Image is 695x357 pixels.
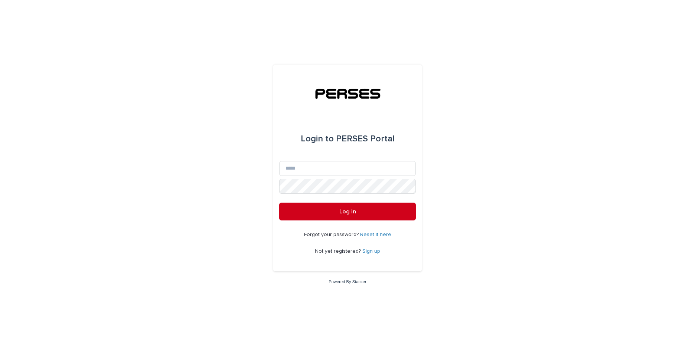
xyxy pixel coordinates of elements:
span: Forgot your password? [304,232,360,237]
img: tSkXltGzRgGXHrgo7SoP [307,82,388,105]
a: Sign up [362,249,380,254]
span: Not yet registered? [315,249,362,254]
span: Login to [301,134,334,143]
a: Powered By Stacker [329,279,366,284]
button: Log in [279,203,416,220]
div: PERSES Portal [301,128,395,149]
a: Reset it here [360,232,391,237]
span: Log in [339,209,356,214]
